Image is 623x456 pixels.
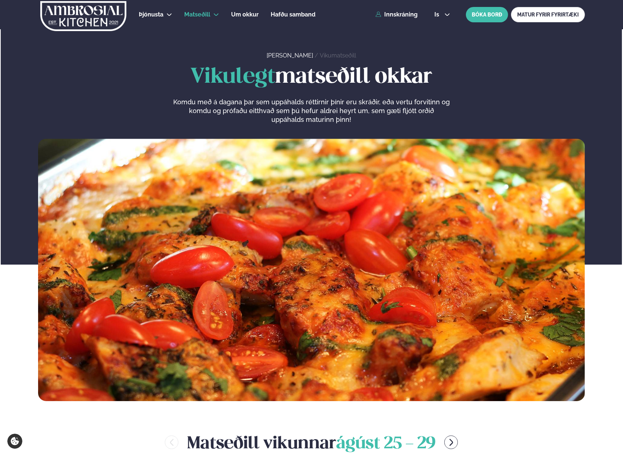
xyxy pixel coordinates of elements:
[231,10,259,19] a: Um okkur
[7,434,22,449] a: Cookie settings
[38,139,585,401] img: image alt
[444,436,458,449] button: menu-btn-right
[139,11,163,18] span: Þjónusta
[375,11,418,18] a: Innskráning
[190,67,275,87] span: Vikulegt
[271,11,315,18] span: Hafðu samband
[511,7,585,22] a: MATUR FYRIR FYRIRTÆKI
[139,10,163,19] a: Þjónusta
[466,7,508,22] button: BÓKA BORÐ
[271,10,315,19] a: Hafðu samband
[231,11,259,18] span: Um okkur
[315,52,320,59] span: /
[184,11,210,18] span: Matseðill
[336,436,435,452] span: ágúst 25 - 29
[434,12,441,18] span: is
[38,66,585,89] h1: matseðill okkar
[165,436,178,449] button: menu-btn-left
[320,52,356,59] a: Vikumatseðill
[184,10,210,19] a: Matseðill
[429,12,456,18] button: is
[267,52,313,59] a: [PERSON_NAME]
[173,98,450,124] p: Komdu með á dagana þar sem uppáhalds réttirnir þínir eru skráðir, eða vertu forvitinn og komdu og...
[187,430,435,454] h2: Matseðill vikunnar
[40,1,127,31] img: logo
